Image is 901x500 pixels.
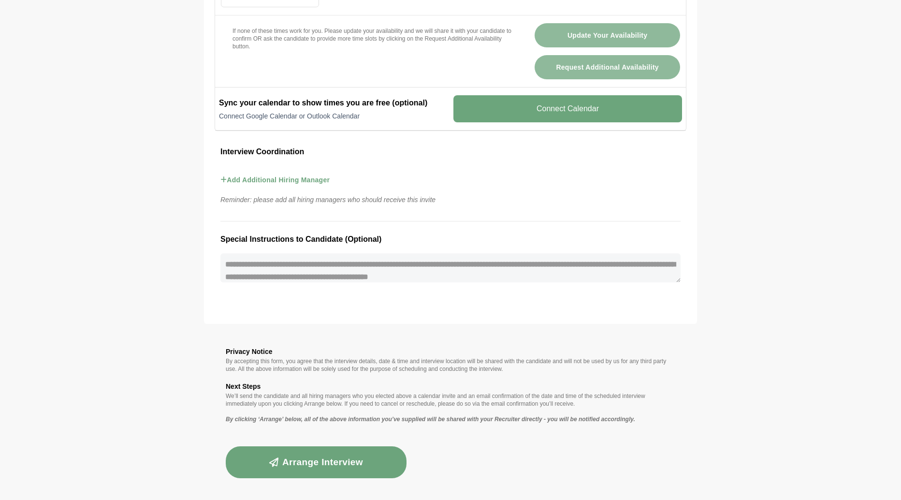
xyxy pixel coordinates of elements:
[215,194,686,206] p: Reminder: please add all hiring managers who should receive this invite
[226,346,675,357] h3: Privacy Notice
[233,27,511,50] p: If none of these times work for you. Please update your availability and we will share it with yo...
[219,111,448,121] p: Connect Google Calendar or Outlook Calendar
[453,95,682,122] v-button: Connect Calendar
[226,392,675,408] p: We’ll send the candidate and all hiring managers who you elected above a calendar invite and an e...
[226,415,675,423] p: By clicking ‘Arrange’ below, all of the above information you’ve supplied will be shared with you...
[220,166,330,194] button: Add Additional Hiring Manager
[220,146,681,158] h3: Interview Coordination
[219,97,448,109] h2: Sync your calendar to show times you are free (optional)
[535,55,680,79] button: Request Additional Availability
[226,381,675,392] h3: Next Steps
[220,233,681,246] h3: Special Instructions to Candidate (Optional)
[535,23,680,47] button: Update Your Availability
[226,357,675,373] p: By accepting this form, you agree that the interview details, date & time and interview location ...
[226,446,407,478] button: Arrange Interview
